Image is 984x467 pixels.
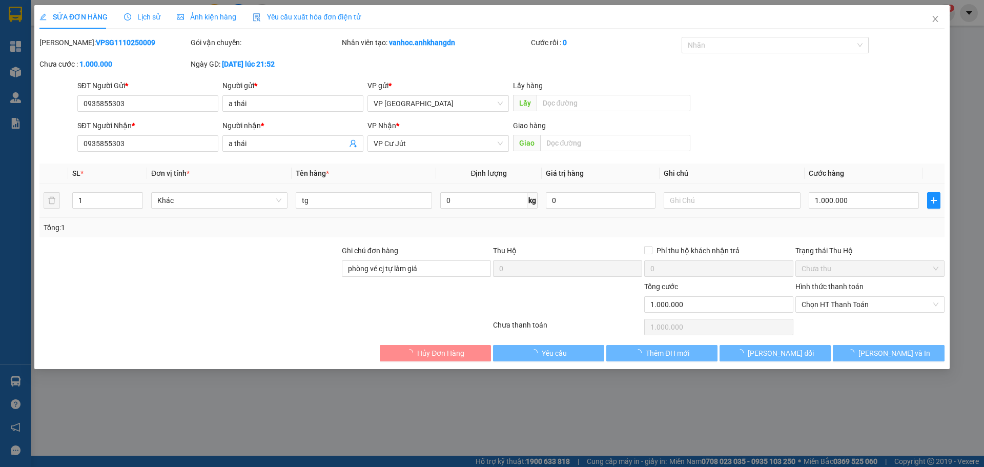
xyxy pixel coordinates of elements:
button: [PERSON_NAME] và In [833,345,945,361]
span: Tổng cước [644,282,678,291]
span: loading [406,349,417,356]
span: plus [928,196,940,205]
input: Ghi chú đơn hàng [342,260,491,277]
span: Tên hàng [296,169,329,177]
b: vanhoc.anhkhangdn [389,38,455,47]
div: Tổng: 1 [44,222,380,233]
span: picture [177,13,184,21]
button: Hủy Đơn Hàng [380,345,491,361]
span: Thêm ĐH mới [646,348,689,359]
span: Phí thu hộ khách nhận trả [652,245,744,256]
span: VP Sài Gòn [374,96,503,111]
span: clock-circle [124,13,131,21]
span: Yêu cầu [542,348,567,359]
div: Gói vận chuyển: [191,37,340,48]
button: Thêm ĐH mới [606,345,717,361]
div: Người gửi [222,80,363,91]
span: Giá trị hàng [546,169,584,177]
button: delete [44,192,60,209]
input: Dọc đường [540,135,690,151]
div: SĐT Người Gửi [77,80,218,91]
div: Người nhận [222,120,363,131]
div: Nhân viên tạo: [342,37,529,48]
span: SỬA ĐƠN HÀNG [39,13,108,21]
span: edit [39,13,47,21]
div: Chưa thanh toán [492,319,643,337]
label: Ghi chú đơn hàng [342,247,398,255]
b: 0 [563,38,567,47]
input: VD: Bàn, Ghế [296,192,432,209]
span: loading [530,349,542,356]
div: Chưa cước : [39,58,189,70]
button: Close [921,5,950,34]
div: VP gửi [368,80,509,91]
span: loading [847,349,858,356]
input: Dọc đường [537,95,690,111]
b: VPSG1110250009 [96,38,155,47]
th: Ghi chú [660,164,805,184]
button: [PERSON_NAME] đổi [720,345,831,361]
input: Ghi Chú [664,192,801,209]
span: Cước hàng [809,169,844,177]
span: kg [527,192,538,209]
span: Yêu cầu xuất hóa đơn điện tử [253,13,361,21]
button: plus [927,192,940,209]
span: Giao hàng [513,121,546,130]
span: Định lượng [471,169,507,177]
span: Lấy hàng [513,82,543,90]
label: Hình thức thanh toán [795,282,864,291]
span: Lấy [513,95,537,111]
div: [PERSON_NAME]: [39,37,189,48]
div: Trạng thái Thu Hộ [795,245,945,256]
div: Cước rồi : [531,37,680,48]
span: [PERSON_NAME] đổi [748,348,814,359]
button: Yêu cầu [493,345,604,361]
span: SL [72,169,80,177]
span: [PERSON_NAME] và In [858,348,930,359]
span: Đơn vị tính [151,169,190,177]
b: 1.000.000 [79,60,112,68]
span: Ảnh kiện hàng [177,13,236,21]
span: Thu Hộ [493,247,517,255]
span: VP Cư Jút [374,136,503,151]
span: Hủy Đơn Hàng [417,348,464,359]
span: Giao [513,135,540,151]
span: VP Nhận [368,121,397,130]
span: Chọn HT Thanh Toán [802,297,938,312]
span: close [931,15,939,23]
img: icon [253,13,261,22]
b: [DATE] lúc 21:52 [222,60,275,68]
span: Lịch sử [124,13,160,21]
span: user-add [350,139,358,148]
div: SĐT Người Nhận [77,120,218,131]
span: Chưa thu [802,261,938,276]
span: Khác [157,193,281,208]
div: Ngày GD: [191,58,340,70]
span: loading [634,349,646,356]
span: loading [737,349,748,356]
